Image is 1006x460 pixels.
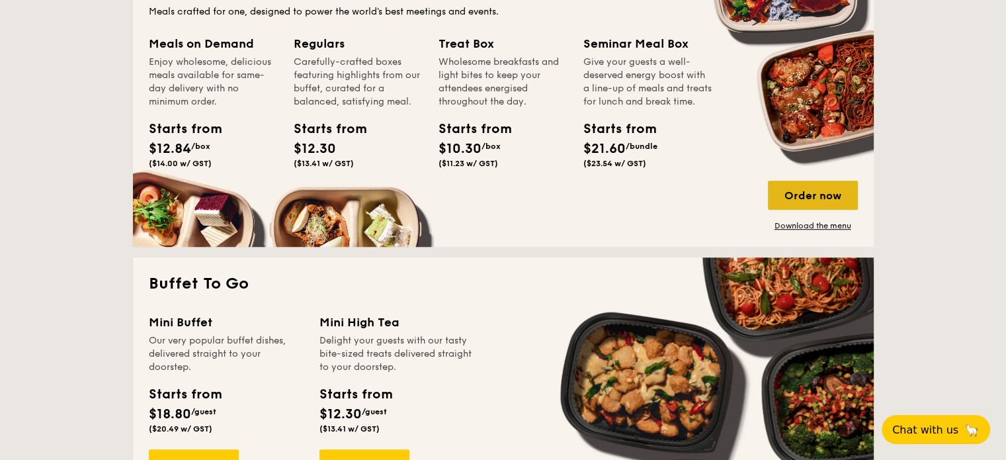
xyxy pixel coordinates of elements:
span: 🦙 [964,422,980,437]
div: Regulars [294,34,423,53]
span: ($23.54 w/ GST) [583,159,646,168]
div: Mini Buffet [149,313,304,332]
span: $10.30 [439,141,482,157]
div: Meals crafted for one, designed to power the world's best meetings and events. [149,5,858,19]
div: Starts from [319,385,392,404]
span: ($13.41 w/ GST) [319,424,380,434]
div: Enjoy wholesome, delicious meals available for same-day delivery with no minimum order. [149,56,278,109]
span: $12.30 [294,141,336,157]
div: Starts from [149,119,208,139]
div: Carefully-crafted boxes featuring highlights from our buffet, curated for a balanced, satisfying ... [294,56,423,109]
span: $21.60 [583,141,626,157]
span: ($11.23 w/ GST) [439,159,498,168]
div: Starts from [583,119,643,139]
span: /bundle [626,142,657,151]
span: ($14.00 w/ GST) [149,159,212,168]
span: /guest [362,407,387,416]
a: Download the menu [768,220,858,231]
div: Delight your guests with our tasty bite-sized treats delivered straight to your doorstep. [319,334,474,374]
div: Order now [768,181,858,210]
div: Starts from [149,385,221,404]
div: Seminar Meal Box [583,34,712,53]
span: /box [482,142,501,151]
div: Starts from [294,119,353,139]
span: Chat with us [892,424,958,436]
button: Chat with us🦙 [882,415,990,444]
div: Our very popular buffet dishes, delivered straight to your doorstep. [149,334,304,374]
span: /guest [191,407,216,416]
span: /box [191,142,210,151]
div: Treat Box [439,34,567,53]
div: Give your guests a well-deserved energy boost with a line-up of meals and treats for lunch and br... [583,56,712,109]
span: $18.80 [149,406,191,422]
div: Starts from [439,119,498,139]
span: $12.30 [319,406,362,422]
span: ($13.41 w/ GST) [294,159,354,168]
h2: Buffet To Go [149,273,858,295]
span: $12.84 [149,141,191,157]
span: ($20.49 w/ GST) [149,424,212,434]
div: Meals on Demand [149,34,278,53]
div: Mini High Tea [319,313,474,332]
div: Wholesome breakfasts and light bites to keep your attendees energised throughout the day. [439,56,567,109]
